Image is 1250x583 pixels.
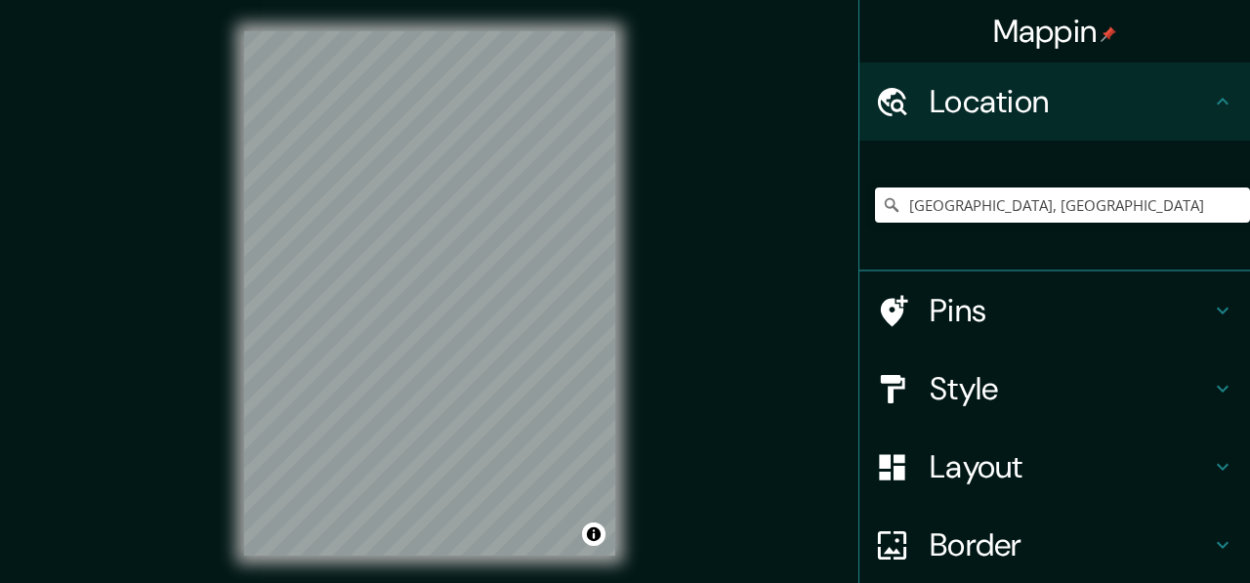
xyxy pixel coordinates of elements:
[1076,507,1229,562] iframe: Help widget launcher
[859,62,1250,141] div: Location
[930,447,1211,486] h4: Layout
[930,525,1211,564] h4: Border
[930,291,1211,330] h4: Pins
[582,522,605,546] button: Toggle attribution
[859,350,1250,428] div: Style
[930,369,1211,408] h4: Style
[1101,26,1116,42] img: pin-icon.png
[244,31,615,556] canvas: Map
[993,12,1117,51] h4: Mappin
[875,187,1250,223] input: Pick your city or area
[859,271,1250,350] div: Pins
[930,82,1211,121] h4: Location
[859,428,1250,506] div: Layout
